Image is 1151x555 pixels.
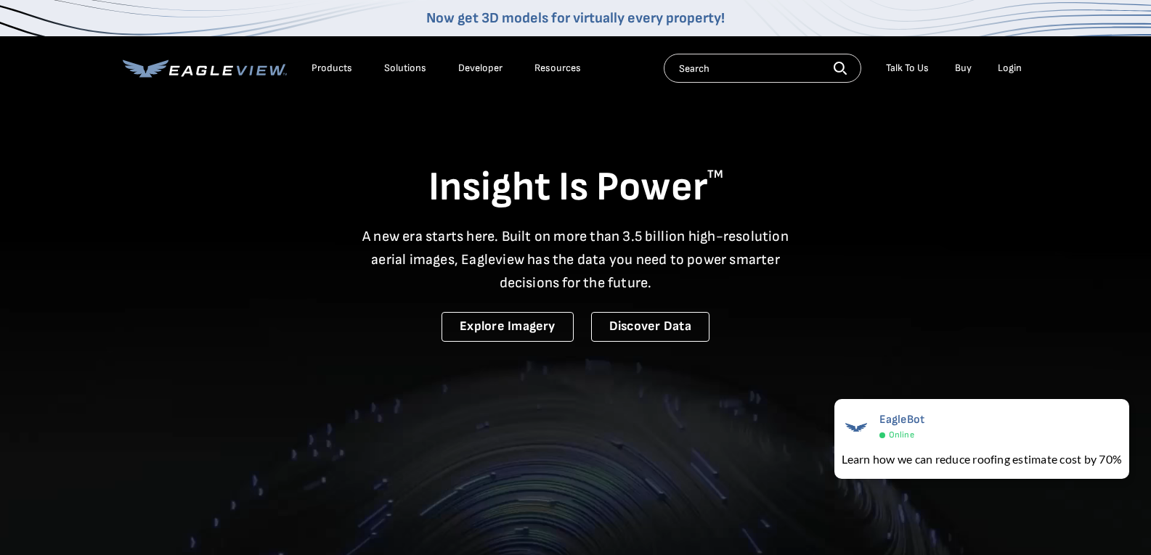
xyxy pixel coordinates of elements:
[534,62,581,75] div: Resources
[354,225,798,295] p: A new era starts here. Built on more than 3.5 billion high-resolution aerial images, Eagleview ha...
[707,168,723,181] sup: TM
[442,312,574,342] a: Explore Imagery
[458,62,503,75] a: Developer
[426,9,725,27] a: Now get 3D models for virtually every property!
[842,451,1122,468] div: Learn how we can reduce roofing estimate cost by 70%
[886,62,929,75] div: Talk To Us
[998,62,1022,75] div: Login
[879,413,925,427] span: EagleBot
[384,62,426,75] div: Solutions
[591,312,709,342] a: Discover Data
[664,54,861,83] input: Search
[842,413,871,442] img: EagleBot
[955,62,972,75] a: Buy
[889,429,914,440] span: Online
[312,62,352,75] div: Products
[123,163,1029,213] h1: Insight Is Power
